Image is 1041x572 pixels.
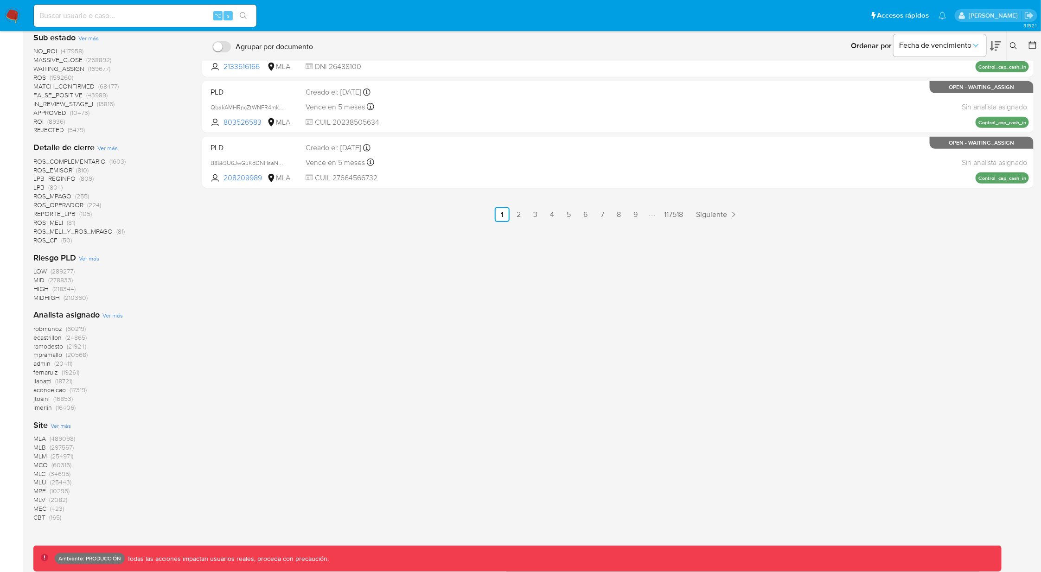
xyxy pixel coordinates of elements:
[214,11,221,20] span: ⌥
[234,9,253,22] button: search-icon
[1024,11,1034,20] a: Salir
[939,12,946,19] a: Notificaciones
[227,11,230,20] span: s
[1023,22,1036,29] span: 3.152.1
[877,11,929,20] span: Accesos rápidos
[125,554,329,563] p: Todas las acciones impactan usuarios reales, proceda con precaución.
[34,10,256,22] input: Buscar usuario o caso...
[969,11,1021,20] p: leidy.martinez@mercadolibre.com.co
[58,557,121,560] p: Ambiente: PRODUCCIÓN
